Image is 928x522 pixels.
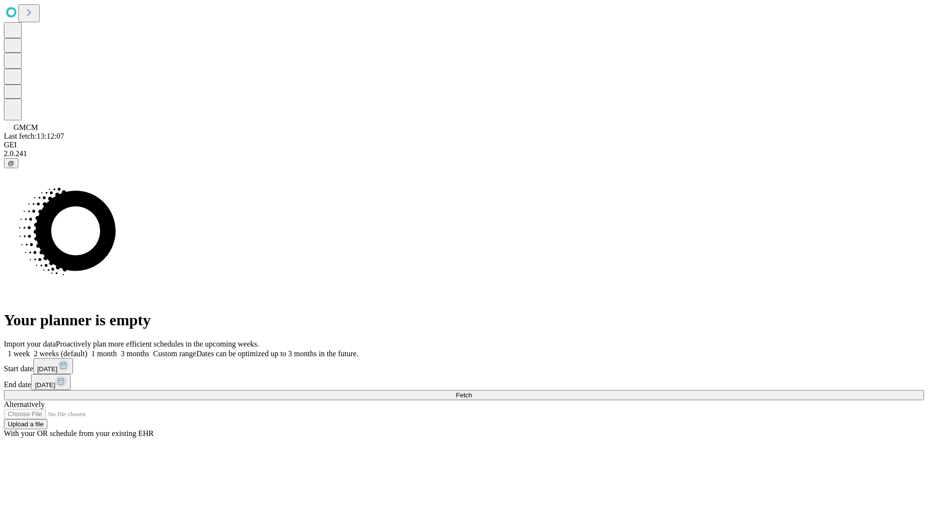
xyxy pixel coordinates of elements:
[4,311,924,329] h1: Your planner is empty
[37,365,58,373] span: [DATE]
[153,349,196,358] span: Custom range
[4,132,64,140] span: Last fetch: 13:12:07
[4,419,47,429] button: Upload a file
[4,340,56,348] span: Import your data
[456,391,472,399] span: Fetch
[4,358,924,374] div: Start date
[4,158,18,168] button: @
[121,349,149,358] span: 3 months
[8,349,30,358] span: 1 week
[4,429,154,437] span: With your OR schedule from your existing EHR
[35,381,55,389] span: [DATE]
[31,374,71,390] button: [DATE]
[4,149,924,158] div: 2.0.241
[14,123,38,131] span: GMCM
[4,141,924,149] div: GEI
[91,349,117,358] span: 1 month
[33,358,73,374] button: [DATE]
[196,349,358,358] span: Dates can be optimized up to 3 months in the future.
[4,400,44,408] span: Alternatively
[34,349,87,358] span: 2 weeks (default)
[56,340,259,348] span: Proactively plan more efficient schedules in the upcoming weeks.
[8,159,14,167] span: @
[4,374,924,390] div: End date
[4,390,924,400] button: Fetch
